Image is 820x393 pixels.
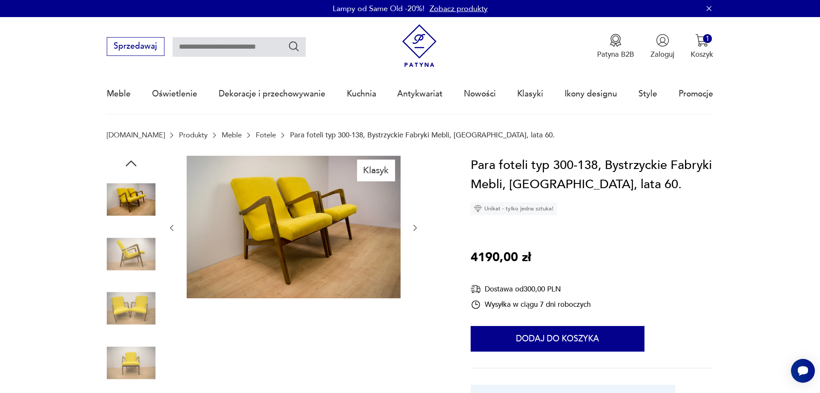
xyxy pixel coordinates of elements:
a: Dekoracje i przechowywanie [219,74,325,114]
p: Para foteli typ 300-138, Bystrzyckie Fabryki Mebli, [GEOGRAPHIC_DATA], lata 60. [290,131,555,139]
a: Klasyki [517,74,543,114]
p: Koszyk [691,49,713,59]
a: Antykwariat [397,74,442,114]
div: Wysyłka w ciągu 7 dni roboczych [471,300,591,310]
a: [DOMAIN_NAME] [107,131,165,139]
img: Ikona medalu [609,34,622,47]
a: Style [638,74,657,114]
button: Sprzedawaj [107,37,164,56]
img: Zdjęcie produktu Para foteli typ 300-138, Bystrzyckie Fabryki Mebli, Polska, lata 60. [107,338,155,387]
div: Dostawa od 300,00 PLN [471,284,591,294]
button: Zaloguj [650,34,674,59]
a: Ikona medaluPatyna B2B [597,34,634,59]
a: Oświetlenie [152,74,197,114]
iframe: Smartsupp widget button [791,359,815,383]
p: Patyna B2B [597,49,634,59]
button: Patyna B2B [597,34,634,59]
img: Ikona diamentu [474,205,482,213]
p: Lampy od Same Old -20%! [333,3,425,14]
a: Sprzedawaj [107,44,164,50]
img: Zdjęcie produktu Para foteli typ 300-138, Bystrzyckie Fabryki Mebli, Polska, lata 60. [107,284,155,333]
a: Nowości [464,74,496,114]
button: Szukaj [288,40,300,52]
img: Ikonka użytkownika [656,34,669,47]
a: Promocje [679,74,713,114]
a: Meble [222,131,242,139]
p: 4190,00 zł [471,248,531,268]
div: 1 [703,34,712,43]
img: Zdjęcie produktu Para foteli typ 300-138, Bystrzyckie Fabryki Mebli, Polska, lata 60. [107,175,155,224]
img: Ikona koszyka [695,34,709,47]
img: Patyna - sklep z meblami i dekoracjami vintage [398,24,441,67]
img: Zdjęcie produktu Para foteli typ 300-138, Bystrzyckie Fabryki Mebli, Polska, lata 60. [107,230,155,278]
a: Meble [107,74,131,114]
h1: Para foteli typ 300-138, Bystrzyckie Fabryki Mebli, [GEOGRAPHIC_DATA], lata 60. [471,156,713,195]
button: 1Koszyk [691,34,713,59]
div: Klasyk [357,160,395,181]
button: Dodaj do koszyka [471,326,644,352]
a: Kuchnia [347,74,376,114]
a: Produkty [179,131,208,139]
a: Zobacz produkty [430,3,488,14]
img: Ikona dostawy [471,284,481,294]
img: Zdjęcie produktu Para foteli typ 300-138, Bystrzyckie Fabryki Mebli, Polska, lata 60. [187,156,401,298]
div: Unikat - tylko jedna sztuka! [471,202,557,215]
a: Fotele [256,131,276,139]
p: Zaloguj [650,49,674,59]
a: Ikony designu [565,74,617,114]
